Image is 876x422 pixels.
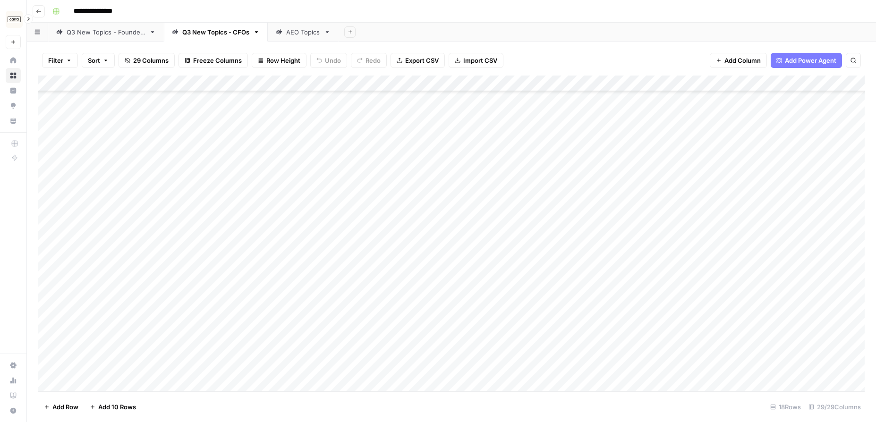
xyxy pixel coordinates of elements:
[119,53,175,68] button: 29 Columns
[6,388,21,403] a: Learning Hub
[268,23,339,42] a: AEO Topics
[449,53,503,68] button: Import CSV
[252,53,306,68] button: Row Height
[266,56,300,65] span: Row Height
[48,56,63,65] span: Filter
[310,53,347,68] button: Undo
[84,399,142,414] button: Add 10 Rows
[6,11,23,28] img: Carta Logo
[366,56,381,65] span: Redo
[82,53,115,68] button: Sort
[351,53,387,68] button: Redo
[286,27,320,37] div: AEO Topics
[6,68,21,83] a: Browse
[325,56,341,65] span: Undo
[771,53,842,68] button: Add Power Agent
[391,53,445,68] button: Export CSV
[6,83,21,98] a: Insights
[88,56,100,65] span: Sort
[38,399,84,414] button: Add Row
[193,56,242,65] span: Freeze Columns
[98,402,136,412] span: Add 10 Rows
[805,399,865,414] div: 29/29 Columns
[182,27,249,37] div: Q3 New Topics - CFOs
[6,403,21,418] button: Help + Support
[6,8,21,31] button: Workspace: Carta
[6,98,21,113] a: Opportunities
[164,23,268,42] a: Q3 New Topics - CFOs
[405,56,439,65] span: Export CSV
[6,358,21,373] a: Settings
[6,373,21,388] a: Usage
[6,53,21,68] a: Home
[179,53,248,68] button: Freeze Columns
[463,56,497,65] span: Import CSV
[67,27,145,37] div: Q3 New Topics - Founders
[710,53,767,68] button: Add Column
[785,56,836,65] span: Add Power Agent
[6,113,21,128] a: Your Data
[133,56,169,65] span: 29 Columns
[42,53,78,68] button: Filter
[52,402,78,412] span: Add Row
[48,23,164,42] a: Q3 New Topics - Founders
[724,56,761,65] span: Add Column
[766,399,805,414] div: 18 Rows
